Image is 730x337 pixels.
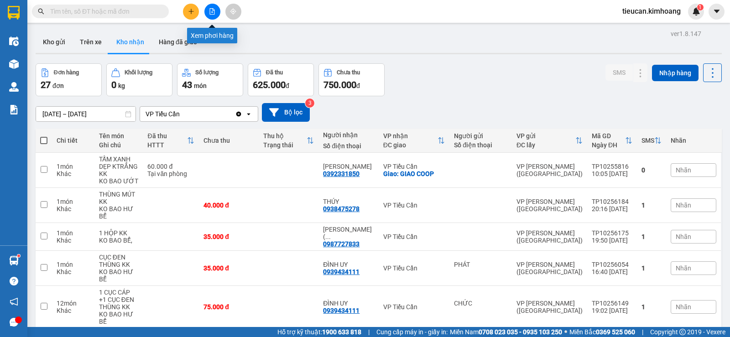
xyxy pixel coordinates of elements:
[323,240,360,248] div: 0987727833
[106,63,172,96] button: Khối lượng0kg
[57,229,90,237] div: 1 món
[587,129,637,153] th: Toggle SortBy
[450,327,562,337] span: Miền Nam
[99,229,139,237] div: 1 HỘP KK
[57,268,90,275] div: Khác
[692,7,700,16] img: icon-new-feature
[709,4,725,20] button: caret-down
[57,163,90,170] div: 1 món
[235,110,242,118] svg: Clear value
[188,8,194,15] span: plus
[637,129,666,153] th: Toggle SortBy
[99,254,139,268] div: CỤC ĐEN THÙNG KK
[516,141,575,149] div: ĐC lấy
[57,237,90,244] div: Khác
[592,268,632,275] div: 16:40 [DATE]
[10,277,18,285] span: question-circle
[641,303,662,311] div: 1
[99,177,139,185] div: KO BAO ƯỚT
[641,202,662,209] div: 1
[323,170,360,177] div: 0392331850
[182,79,192,90] span: 43
[592,300,632,307] div: TP10256149
[73,31,109,53] button: Trên xe
[479,328,562,336] strong: 0708 023 035 - 0935 103 250
[203,303,254,311] div: 75.000 đ
[9,36,19,46] img: warehouse-icon
[592,229,632,237] div: TP10256175
[713,7,721,16] span: caret-down
[652,65,699,81] button: Nhập hàng
[569,327,635,337] span: Miền Bắc
[57,137,90,144] div: Chi tiết
[203,264,254,272] div: 35.000 đ
[356,82,360,89] span: đ
[516,300,583,314] div: VP [PERSON_NAME] ([GEOGRAPHIC_DATA])
[38,8,44,15] span: search
[10,318,18,327] span: message
[516,132,575,140] div: VP gửi
[323,300,374,307] div: ĐÌNH UY
[245,110,252,118] svg: open
[676,303,691,311] span: Nhãn
[676,233,691,240] span: Nhãn
[318,63,385,96] button: Chưa thu750.000đ
[676,202,691,209] span: Nhãn
[36,107,136,121] input: Select a date range.
[642,327,643,337] span: |
[592,141,625,149] div: Ngày ĐH
[323,261,374,268] div: ĐÌNH UY
[57,198,90,205] div: 1 món
[322,328,361,336] strong: 1900 633 818
[641,166,662,174] div: 0
[263,132,307,140] div: Thu hộ
[592,163,632,170] div: TP10255816
[325,233,331,240] span: ...
[10,297,18,306] span: notification
[230,8,236,15] span: aim
[697,4,704,10] sup: 1
[383,303,445,311] div: VP Tiểu Cần
[641,137,654,144] div: SMS
[177,63,243,96] button: Số lượng43món
[564,330,567,334] span: ⚪️
[383,233,445,240] div: VP Tiểu Cần
[248,63,314,96] button: Đã thu625.000đ
[41,79,51,90] span: 27
[151,31,204,53] button: Hàng đã giao
[187,28,237,43] div: Xem phơi hàng
[9,256,19,265] img: warehouse-icon
[54,69,79,76] div: Đơn hàng
[323,163,374,170] div: CHỊ TRANG
[9,59,19,69] img: warehouse-icon
[195,69,219,76] div: Số lượng
[368,327,370,337] span: |
[194,82,207,89] span: món
[203,233,254,240] div: 35.000 đ
[57,300,90,307] div: 12 món
[277,327,361,337] span: Hỗ trợ kỹ thuật:
[99,141,139,149] div: Ghi chú
[262,103,310,122] button: Bộ lọc
[676,166,691,174] span: Nhãn
[516,198,583,213] div: VP [PERSON_NAME] ([GEOGRAPHIC_DATA])
[592,237,632,244] div: 19:50 [DATE]
[57,170,90,177] div: Khác
[323,131,374,139] div: Người nhận
[596,328,635,336] strong: 0369 525 060
[512,129,587,153] th: Toggle SortBy
[146,109,180,119] div: VP Tiểu Cần
[225,4,241,20] button: aim
[99,237,139,244] div: KO BAO BỂ,
[454,300,507,307] div: CHỨC
[454,261,507,268] div: PHÁT
[181,109,182,119] input: Selected VP Tiểu Cần.
[305,99,314,108] sup: 3
[516,163,583,177] div: VP [PERSON_NAME] ([GEOGRAPHIC_DATA])
[286,82,289,89] span: đ
[253,79,286,90] span: 625.000
[147,163,194,170] div: 60.000 đ
[671,29,701,39] div: ver 1.8.147
[383,141,438,149] div: ĐC giao
[376,327,448,337] span: Cung cấp máy in - giấy in:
